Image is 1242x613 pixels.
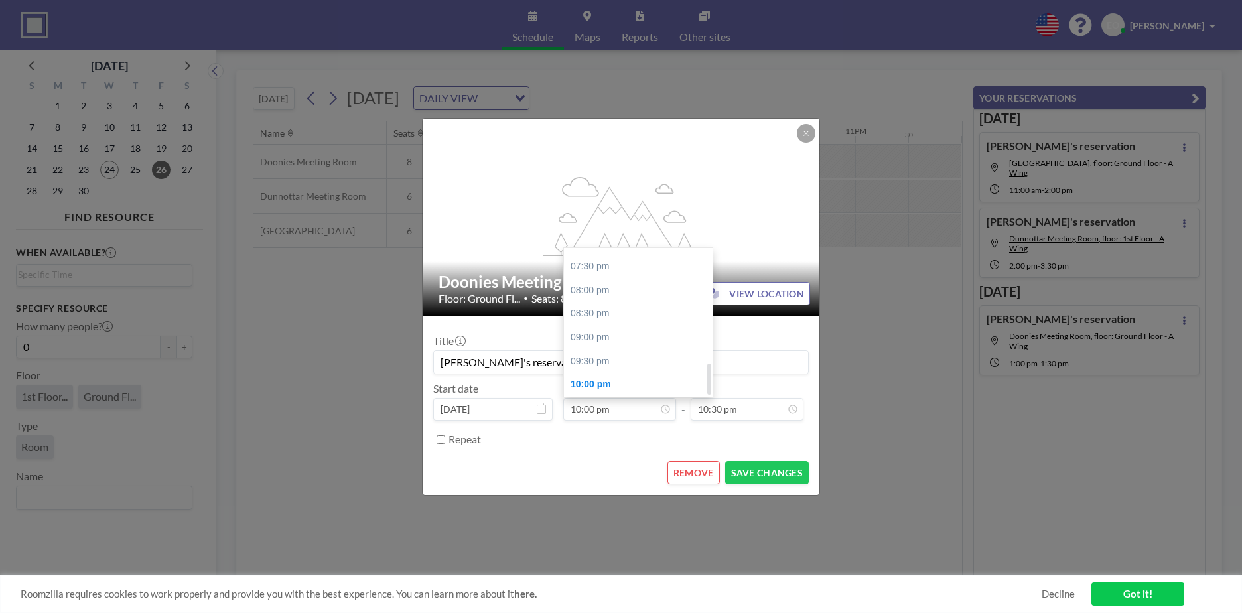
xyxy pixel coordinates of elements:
a: Decline [1042,588,1075,600]
div: 07:30 pm [564,255,719,279]
button: SAVE CHANGES [725,461,809,484]
label: Start date [433,382,478,395]
div: 08:00 pm [564,279,719,303]
input: (No title) [434,351,808,374]
label: Repeat [448,433,481,446]
button: VIEW LOCATION [701,282,810,305]
span: - [681,387,685,416]
a: Got it! [1091,582,1184,606]
span: Seats: 8 [531,292,567,305]
span: Floor: Ground Fl... [439,292,520,305]
button: REMOVE [667,461,720,484]
h2: Doonies Meeting Room [439,272,805,292]
a: here. [514,588,537,600]
span: Roomzilla requires cookies to work properly and provide you with the best experience. You can lea... [21,588,1042,600]
div: 09:30 pm [564,350,719,374]
div: 09:00 pm [564,326,719,350]
label: Title [433,334,464,348]
span: • [523,293,528,303]
div: 08:30 pm [564,302,719,326]
div: 10:00 pm [564,373,719,397]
